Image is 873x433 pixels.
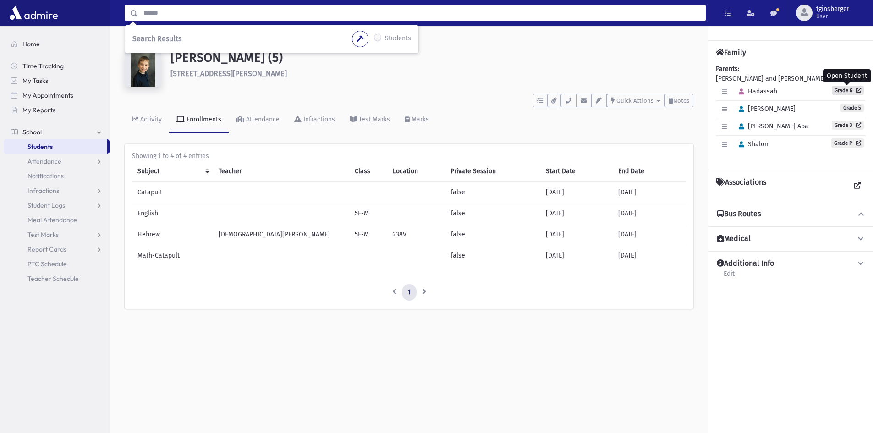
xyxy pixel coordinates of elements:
span: Time Tracking [22,62,64,70]
th: Teacher [213,161,349,182]
a: Report Cards [4,242,110,257]
th: End Date [613,161,686,182]
div: Marks [410,115,429,123]
td: [DATE] [613,203,686,224]
span: Attendance [27,157,61,165]
a: My Tasks [4,73,110,88]
div: Enrollments [185,115,221,123]
h1: [PERSON_NAME] (5) [170,50,693,66]
th: Class [349,161,387,182]
td: 5E-M [349,203,387,224]
b: Parents: [716,65,739,73]
nav: breadcrumb [125,37,158,50]
a: Infractions [4,183,110,198]
th: Location [387,161,445,182]
a: Student Logs [4,198,110,213]
h6: [STREET_ADDRESS][PERSON_NAME] [170,69,693,78]
a: Teacher Schedule [4,271,110,286]
div: Showing 1 to 4 of 4 entries [132,151,686,161]
span: Student Logs [27,201,65,209]
td: [DATE] [540,224,613,245]
span: Grade 5 [840,104,864,112]
td: [DATE] [613,224,686,245]
div: Test Marks [357,115,390,123]
span: PTC Schedule [27,260,67,268]
span: Notes [673,97,689,104]
span: Home [22,40,40,48]
th: Start Date [540,161,613,182]
a: Students [4,139,107,154]
span: Students [27,143,53,151]
span: Teacher Schedule [27,274,79,283]
a: Meal Attendance [4,213,110,227]
span: My Tasks [22,77,48,85]
a: PTC Schedule [4,257,110,271]
a: Infractions [287,107,342,133]
th: Private Session [445,161,540,182]
td: [DATE] [540,245,613,266]
span: User [816,13,849,20]
a: Grade P [831,138,864,148]
a: Enrollments [169,107,229,133]
td: 5E-M [349,224,387,245]
td: false [445,224,540,245]
a: Grade 3 [832,121,864,130]
td: [DATE] [613,182,686,203]
a: Notifications [4,169,110,183]
a: Grade 6 [832,86,864,95]
h4: Additional Info [717,259,774,269]
a: My Reports [4,103,110,117]
td: false [445,182,540,203]
td: false [445,245,540,266]
span: Notifications [27,172,64,180]
span: [PERSON_NAME] Aba [735,122,808,130]
a: Attendance [4,154,110,169]
span: [PERSON_NAME] [735,105,796,113]
button: Quick Actions [607,94,664,107]
a: 1 [402,284,417,301]
td: 238V [387,224,445,245]
button: Notes [664,94,693,107]
span: Hadassah [735,88,777,95]
span: Shalom [735,140,770,148]
a: Time Tracking [4,59,110,73]
a: View all Associations [849,178,866,194]
span: School [22,128,42,136]
span: My Reports [22,106,55,114]
div: Infractions [302,115,335,123]
th: Subject [132,161,213,182]
span: Search Results [132,34,181,43]
a: School [4,125,110,139]
h4: Medical [717,234,751,244]
span: Infractions [27,186,59,195]
a: My Appointments [4,88,110,103]
td: Catapult [132,182,213,203]
input: Search [138,5,705,21]
button: Bus Routes [716,209,866,219]
span: Meal Attendance [27,216,77,224]
td: Math-Catapult [132,245,213,266]
a: Edit [723,269,735,285]
div: Open Student [823,69,871,82]
td: [DEMOGRAPHIC_DATA][PERSON_NAME] [213,224,349,245]
h4: Family [716,48,746,57]
a: Test Marks [342,107,397,133]
span: Quick Actions [616,97,653,104]
label: Students [385,33,411,44]
td: false [445,203,540,224]
div: [PERSON_NAME] and [PERSON_NAME] [716,64,866,163]
img: AdmirePro [7,4,60,22]
span: Report Cards [27,245,66,253]
span: tginsberger [816,5,849,13]
td: Hebrew [132,224,213,245]
td: [DATE] [540,182,613,203]
a: Activity [125,107,169,133]
td: [DATE] [613,245,686,266]
div: Activity [138,115,162,123]
div: Attendance [244,115,280,123]
button: Additional Info [716,259,866,269]
h4: Bus Routes [717,209,761,219]
button: Medical [716,234,866,244]
a: Attendance [229,107,287,133]
a: Test Marks [4,227,110,242]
